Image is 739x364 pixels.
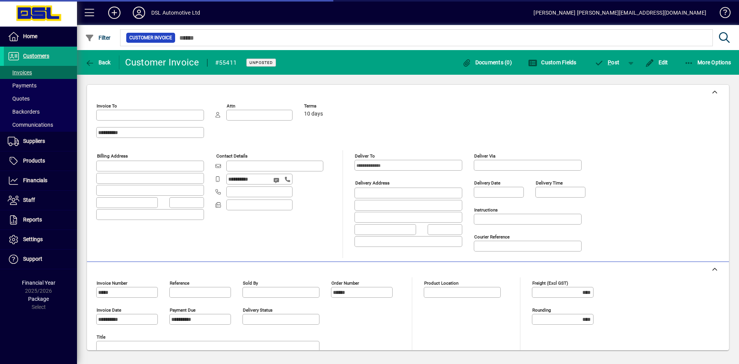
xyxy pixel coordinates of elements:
span: More Options [684,59,731,65]
a: Invoices [4,66,77,79]
mat-label: Title [97,334,105,340]
span: Customers [23,53,49,59]
button: Post [591,55,624,69]
a: Backorders [4,105,77,118]
div: DSL Automotive Ltd [151,7,200,19]
span: Invoices [8,69,32,75]
span: Edit [645,59,668,65]
span: Payments [8,82,37,89]
a: Payments [4,79,77,92]
div: [PERSON_NAME] [PERSON_NAME][EMAIL_ADDRESS][DOMAIN_NAME] [533,7,706,19]
mat-label: Invoice number [97,280,127,286]
app-page-header-button: Back [77,55,119,69]
span: Financials [23,177,47,183]
a: Suppliers [4,132,77,151]
span: Suppliers [23,138,45,144]
a: Reports [4,210,77,230]
mat-label: Deliver To [355,153,375,159]
span: Communications [8,122,53,128]
button: Edit [643,55,670,69]
a: Products [4,151,77,171]
a: Quotes [4,92,77,105]
span: Financial Year [22,280,55,286]
a: Staff [4,191,77,210]
span: Back [85,59,111,65]
span: Home [23,33,37,39]
span: Package [28,296,49,302]
mat-label: Attn [227,103,235,109]
button: Back [83,55,113,69]
div: Customer Invoice [125,56,199,69]
mat-label: Payment due [170,307,196,313]
mat-label: Order number [331,280,359,286]
mat-label: Invoice date [97,307,121,313]
span: Settings [23,236,43,242]
span: Customer Invoice [129,34,172,42]
button: More Options [682,55,733,69]
mat-label: Invoice To [97,103,117,109]
span: Staff [23,197,35,203]
div: #55411 [215,57,237,69]
a: Support [4,250,77,269]
span: ost [595,59,620,65]
mat-label: Rounding [532,307,551,313]
span: Backorders [8,109,40,115]
button: Add [102,6,127,20]
span: Support [23,256,42,262]
button: Send SMS [268,171,286,190]
span: Custom Fields [528,59,577,65]
button: Profile [127,6,151,20]
a: Communications [4,118,77,131]
mat-label: Delivery status [243,307,273,313]
a: Financials [4,171,77,190]
button: Filter [83,31,113,45]
span: Reports [23,216,42,223]
span: Products [23,158,45,164]
span: P [608,59,611,65]
a: Settings [4,230,77,249]
span: Unposted [249,60,273,65]
span: Filter [85,35,111,41]
a: Home [4,27,77,46]
a: Knowledge Base [714,2,729,27]
mat-label: Deliver via [474,153,495,159]
mat-label: Sold by [243,280,258,286]
mat-label: Instructions [474,207,498,213]
mat-label: Delivery time [536,180,563,186]
mat-label: Delivery date [474,180,500,186]
span: 10 days [304,111,323,117]
mat-label: Reference [170,280,189,286]
button: Documents (0) [460,55,514,69]
mat-label: Courier Reference [474,234,510,240]
mat-label: Freight (excl GST) [532,280,568,286]
button: Custom Fields [526,55,578,69]
span: Quotes [8,96,30,102]
span: Documents (0) [462,59,512,65]
mat-label: Product location [424,280,458,286]
span: Terms [304,104,350,109]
